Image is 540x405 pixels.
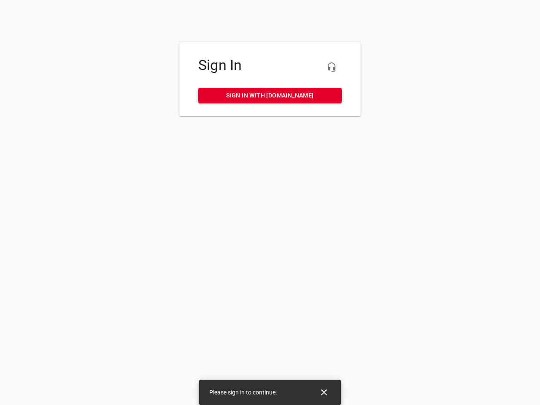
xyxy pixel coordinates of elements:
[198,88,342,103] a: Sign in with [DOMAIN_NAME]
[205,90,335,101] span: Sign in with [DOMAIN_NAME]
[321,57,342,77] button: Live Chat
[198,57,342,74] h4: Sign In
[209,389,277,396] span: Please sign in to continue.
[314,382,334,402] button: Close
